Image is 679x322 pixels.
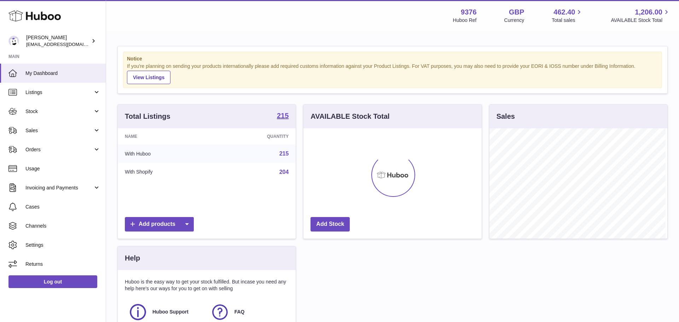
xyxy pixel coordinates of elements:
div: [PERSON_NAME] [26,34,90,48]
span: Stock [25,108,93,115]
td: With Shopify [118,163,214,181]
div: If you're planning on sending your products internationally please add required customs informati... [127,63,658,84]
h3: AVAILABLE Stock Total [311,112,389,121]
span: Returns [25,261,100,268]
h3: Sales [497,112,515,121]
th: Quantity [214,128,296,145]
span: Cases [25,204,100,210]
h3: Total Listings [125,112,170,121]
span: Sales [25,127,93,134]
span: Usage [25,165,100,172]
strong: 215 [277,112,289,119]
p: Huboo is the easy way to get your stock fulfilled. But incase you need any help here's our ways f... [125,279,289,292]
th: Name [118,128,214,145]
span: 462.40 [553,7,575,17]
strong: Notice [127,55,658,62]
span: My Dashboard [25,70,100,77]
span: [EMAIL_ADDRESS][DOMAIN_NAME] [26,41,104,47]
span: Huboo Support [152,309,188,315]
span: Total sales [552,17,583,24]
a: 215 [277,112,289,121]
strong: 9376 [461,7,477,17]
a: Huboo Support [128,303,203,322]
a: View Listings [127,71,170,84]
div: Huboo Ref [453,17,477,24]
span: Invoicing and Payments [25,185,93,191]
span: 1,206.00 [635,7,662,17]
strong: GBP [509,7,524,17]
a: 204 [279,169,289,175]
a: 1,206.00 AVAILABLE Stock Total [611,7,671,24]
div: Currency [504,17,524,24]
td: With Huboo [118,145,214,163]
a: Add products [125,217,194,232]
img: internalAdmin-9376@internal.huboo.com [8,36,19,46]
span: Listings [25,89,93,96]
a: Add Stock [311,217,350,232]
span: FAQ [234,309,245,315]
span: Orders [25,146,93,153]
span: Settings [25,242,100,248]
a: Log out [8,275,97,288]
span: Channels [25,223,100,229]
a: 462.40 Total sales [552,7,583,24]
h3: Help [125,253,140,263]
a: 215 [279,151,289,157]
span: AVAILABLE Stock Total [611,17,671,24]
a: FAQ [210,303,285,322]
